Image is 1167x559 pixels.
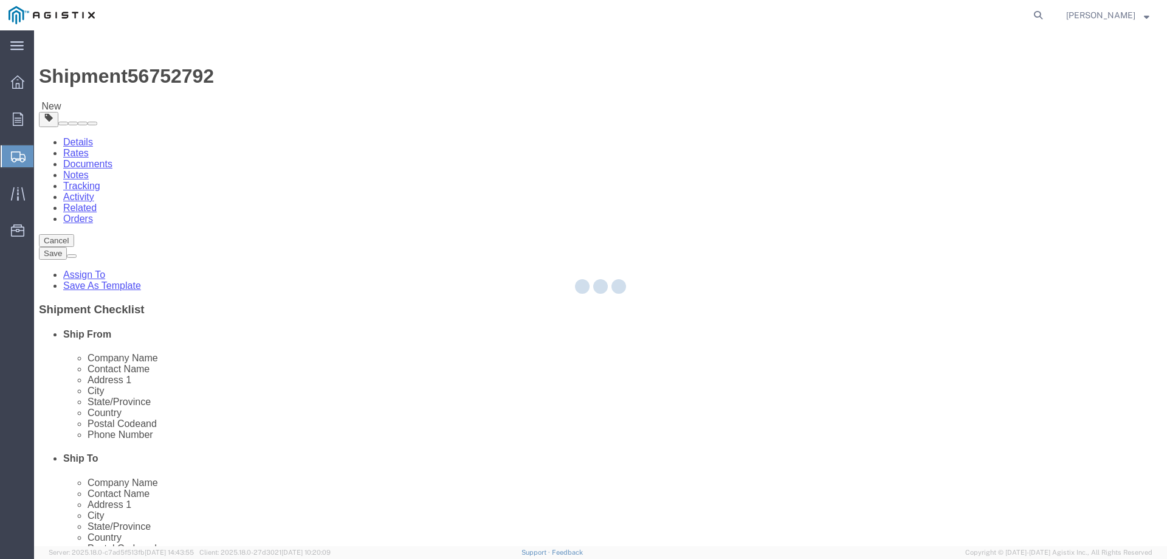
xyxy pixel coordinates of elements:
span: [DATE] 14:43:55 [145,549,194,556]
span: Client: 2025.18.0-27d3021 [199,549,331,556]
a: Support [522,549,552,556]
button: [PERSON_NAME] [1065,8,1150,23]
img: logo [9,6,95,24]
span: Copyright © [DATE]-[DATE] Agistix Inc., All Rights Reserved [965,547,1152,558]
span: [DATE] 10:20:09 [281,549,331,556]
span: Jeanneth Cabrera [1066,9,1135,22]
span: Server: 2025.18.0-c7ad5f513fb [49,549,194,556]
a: Feedback [552,549,583,556]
